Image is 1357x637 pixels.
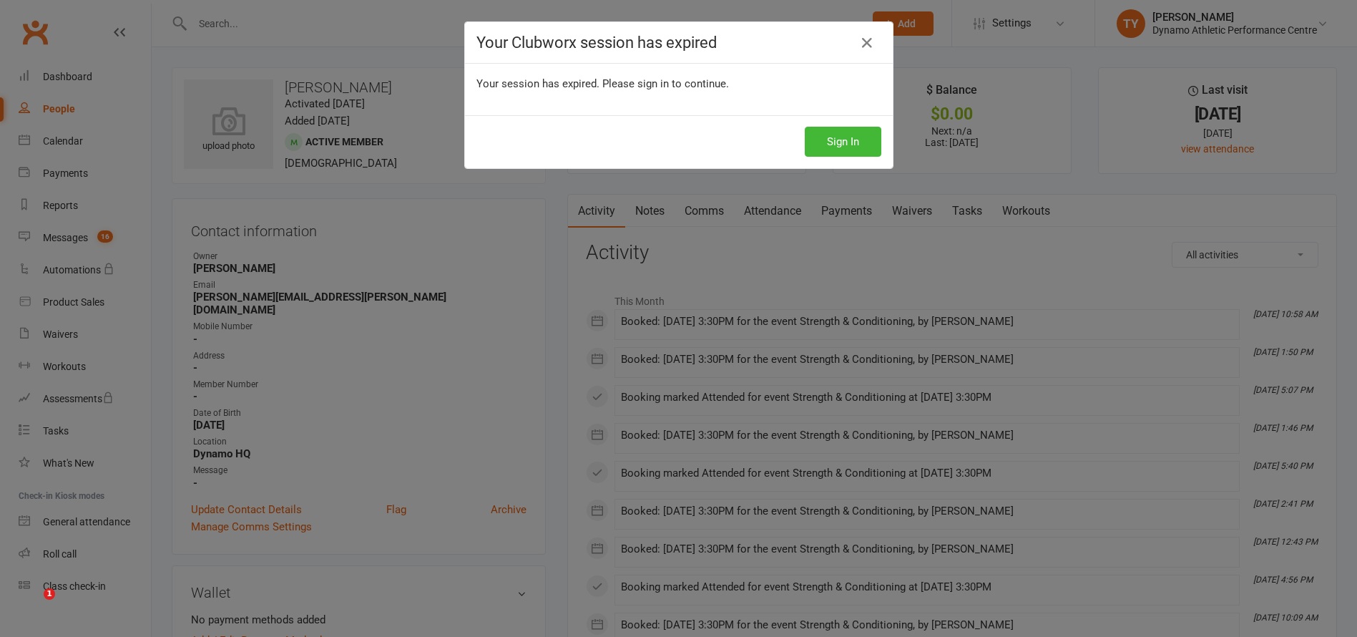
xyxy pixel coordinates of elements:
button: Sign In [805,127,881,157]
a: Close [856,31,878,54]
span: 1 [44,588,55,600]
span: Your session has expired. Please sign in to continue. [476,77,729,90]
iframe: Intercom live chat [14,588,49,623]
h4: Your Clubworx session has expired [476,34,881,52]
